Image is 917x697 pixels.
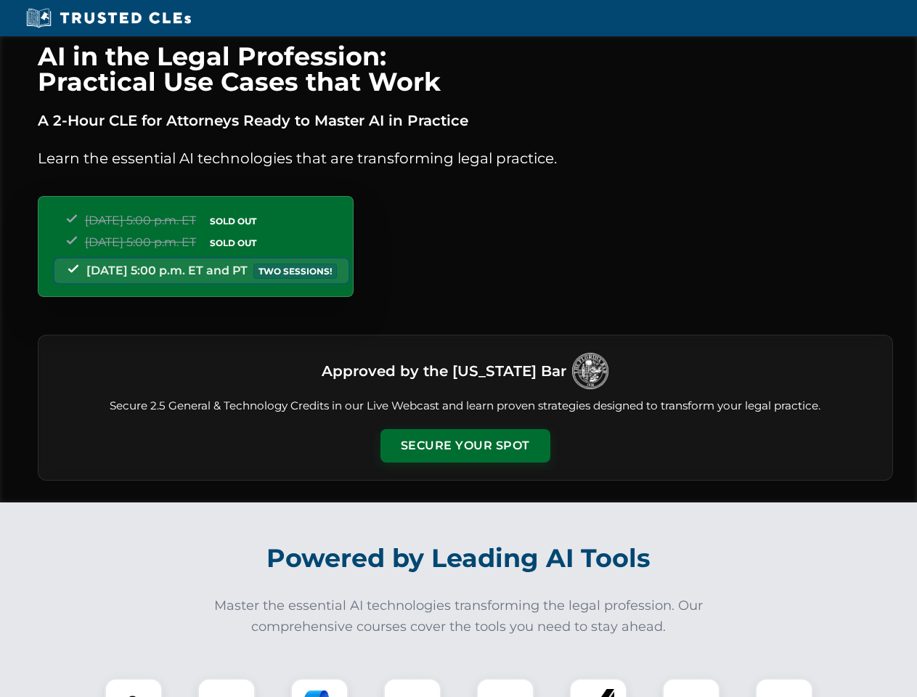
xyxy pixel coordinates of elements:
h1: AI in the Legal Profession: Practical Use Cases that Work [38,44,893,94]
img: Trusted CLEs [22,7,195,29]
p: A 2-Hour CLE for Attorneys Ready to Master AI in Practice [38,109,893,132]
p: Secure 2.5 General & Technology Credits in our Live Webcast and learn proven strategies designed ... [56,398,875,415]
span: SOLD OUT [205,213,261,229]
h3: Approved by the [US_STATE] Bar [322,358,566,384]
span: SOLD OUT [205,235,261,250]
p: Master the essential AI technologies transforming the legal profession. Our comprehensive courses... [205,595,713,637]
button: Secure Your Spot [380,429,550,462]
h2: Powered by Leading AI Tools [57,533,861,584]
p: Learn the essential AI technologies that are transforming legal practice. [38,147,893,170]
span: [DATE] 5:00 p.m. ET [85,235,196,249]
img: Logo [572,353,608,389]
span: [DATE] 5:00 p.m. ET [85,213,196,227]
